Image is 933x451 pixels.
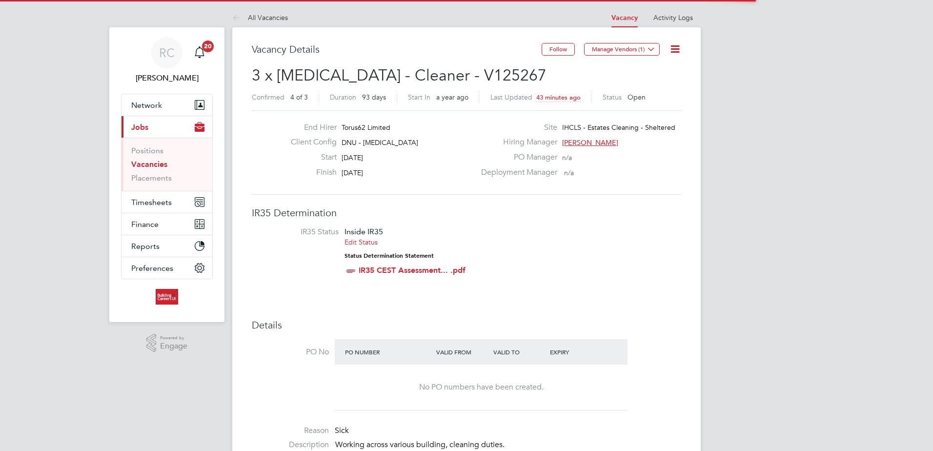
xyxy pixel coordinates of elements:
[335,426,349,435] span: Sick
[343,343,434,361] div: PO Number
[131,123,148,132] span: Jobs
[131,160,167,169] a: Vacancies
[131,101,162,110] span: Network
[122,94,212,116] button: Network
[548,343,605,361] div: Expiry
[536,93,581,102] span: 43 minutes ago
[252,440,329,450] label: Description
[628,93,646,102] span: Open
[408,93,430,102] label: Start In
[202,41,214,52] span: 20
[122,191,212,213] button: Timesheets
[283,123,337,133] label: End Hirer
[475,123,557,133] label: Site
[283,137,337,147] label: Client Config
[252,347,329,357] label: PO No
[330,93,356,102] label: Duration
[491,343,548,361] div: Valid To
[603,93,622,102] label: Status
[190,37,209,68] a: 20
[345,238,378,246] a: Edit Status
[283,152,337,163] label: Start
[475,167,557,178] label: Deployment Manager
[252,319,681,331] h3: Details
[436,93,468,102] span: a year ago
[542,43,575,56] button: Follow
[122,138,212,191] div: Jobs
[342,153,363,162] span: [DATE]
[562,123,675,132] span: IHCLS - Estates Cleaning - Sheltered
[252,426,329,436] label: Reason
[345,382,618,392] div: No PO numbers have been created.
[131,242,160,251] span: Reports
[342,123,390,132] span: Torus62 Limited
[262,227,339,237] label: IR35 Status
[252,93,284,102] label: Confirmed
[359,266,466,275] a: IR35 CEST Assessment... .pdf
[564,168,574,177] span: n/a
[342,168,363,177] span: [DATE]
[131,264,173,273] span: Preferences
[160,342,187,350] span: Engage
[611,14,638,22] a: Vacancy
[252,43,542,56] h3: Vacancy Details
[122,116,212,138] button: Jobs
[131,198,172,207] span: Timesheets
[121,72,213,84] span: Rhys Cook
[122,257,212,279] button: Preferences
[475,152,557,163] label: PO Manager
[160,334,187,342] span: Powered by
[345,252,434,259] strong: Status Determination Statement
[345,227,383,236] span: Inside IR35
[131,146,163,155] a: Positions
[159,46,175,59] span: RC
[342,138,418,147] span: DNU - [MEDICAL_DATA]
[252,66,547,85] span: 3 x [MEDICAL_DATA] - Cleaner - V125267
[131,173,172,183] a: Placements
[434,343,491,361] div: Valid From
[109,27,224,322] nav: Main navigation
[335,440,681,450] p: Working across various building, cleaning duties.
[584,43,660,56] button: Manage Vendors (1)
[131,220,159,229] span: Finance
[653,13,693,22] a: Activity Logs
[122,235,212,257] button: Reports
[283,167,337,178] label: Finish
[232,13,288,22] a: All Vacancies
[562,153,572,162] span: n/a
[121,289,213,305] a: Go to home page
[490,93,532,102] label: Last Updated
[121,37,213,84] a: RC[PERSON_NAME]
[362,93,386,102] span: 93 days
[146,334,188,352] a: Powered byEngage
[562,138,618,147] span: [PERSON_NAME]
[252,206,681,219] h3: IR35 Determination
[290,93,308,102] span: 4 of 3
[122,213,212,235] button: Finance
[156,289,178,305] img: buildingcareersuk-logo-retina.png
[475,137,557,147] label: Hiring Manager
